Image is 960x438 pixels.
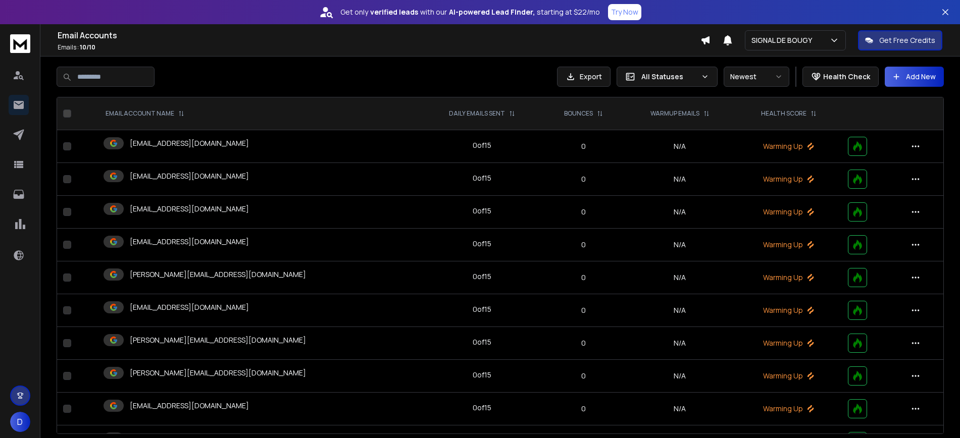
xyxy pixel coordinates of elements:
p: [EMAIL_ADDRESS][DOMAIN_NAME] [130,401,249,411]
p: Get Free Credits [879,35,935,45]
div: 0 of 15 [473,239,491,249]
button: Get Free Credits [858,30,942,50]
div: 0 of 15 [473,304,491,314]
button: D [10,412,30,432]
p: Warming Up [742,207,836,217]
p: 0 [549,240,618,250]
button: Export [557,67,611,87]
p: 0 [549,207,618,217]
div: 0 of 15 [473,271,491,282]
p: 0 [549,404,618,414]
div: 0 of 15 [473,140,491,150]
p: 0 [549,305,618,315]
p: BOUNCES [564,109,593,118]
p: Get only with our starting at $22/mo [340,7,600,17]
td: N/A [624,130,735,163]
div: EMAIL ACCOUNT NAME [106,109,184,118]
strong: AI-powered Lead Finder, [449,7,535,17]
p: [EMAIL_ADDRESS][DOMAIN_NAME] [130,237,249,247]
div: 0 of 15 [473,206,491,216]
td: N/A [624,327,735,360]
p: 0 [549,174,618,184]
p: DAILY EMAILS SENT [449,109,505,118]
p: [EMAIL_ADDRESS][DOMAIN_NAME] [130,171,249,181]
p: Warming Up [742,305,836,315]
img: logo [10,34,30,53]
p: SIGNAL DE BOUGY [751,35,816,45]
p: [PERSON_NAME][EMAIL_ADDRESS][DOMAIN_NAME] [130,335,306,345]
div: 0 of 15 [473,337,491,347]
td: N/A [624,163,735,196]
td: N/A [624,261,735,294]
p: Warming Up [742,371,836,381]
div: 0 of 15 [473,370,491,380]
td: N/A [624,360,735,393]
p: Warming Up [742,240,836,250]
p: [EMAIL_ADDRESS][DOMAIN_NAME] [130,138,249,148]
td: N/A [624,229,735,261]
p: Warming Up [742,404,836,414]
p: Warming Up [742,141,836,151]
td: N/A [624,196,735,229]
button: Newest [724,67,789,87]
p: Try Now [611,7,638,17]
p: WARMUP EMAILS [650,109,699,118]
p: All Statuses [641,72,697,82]
button: Health Check [802,67,879,87]
p: HEALTH SCORE [761,109,806,118]
div: 0 of 15 [473,403,491,413]
p: [PERSON_NAME][EMAIL_ADDRESS][DOMAIN_NAME] [130,368,306,378]
td: N/A [624,294,735,327]
button: Add New [885,67,944,87]
h1: Email Accounts [58,29,700,41]
p: 0 [549,371,618,381]
p: 0 [549,272,618,283]
p: 0 [549,141,618,151]
button: Try Now [608,4,641,20]
span: 10 / 10 [80,43,95,51]
div: 0 of 15 [473,173,491,183]
p: Warming Up [742,272,836,283]
strong: verified leads [370,7,418,17]
td: N/A [624,393,735,425]
p: 0 [549,338,618,348]
p: Emails : [58,43,700,51]
p: [PERSON_NAME][EMAIL_ADDRESS][DOMAIN_NAME] [130,269,306,280]
p: [EMAIL_ADDRESS][DOMAIN_NAME] [130,204,249,214]
p: Warming Up [742,338,836,348]
p: Warming Up [742,174,836,184]
p: [EMAIL_ADDRESS][DOMAIN_NAME] [130,302,249,312]
p: Health Check [823,72,870,82]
